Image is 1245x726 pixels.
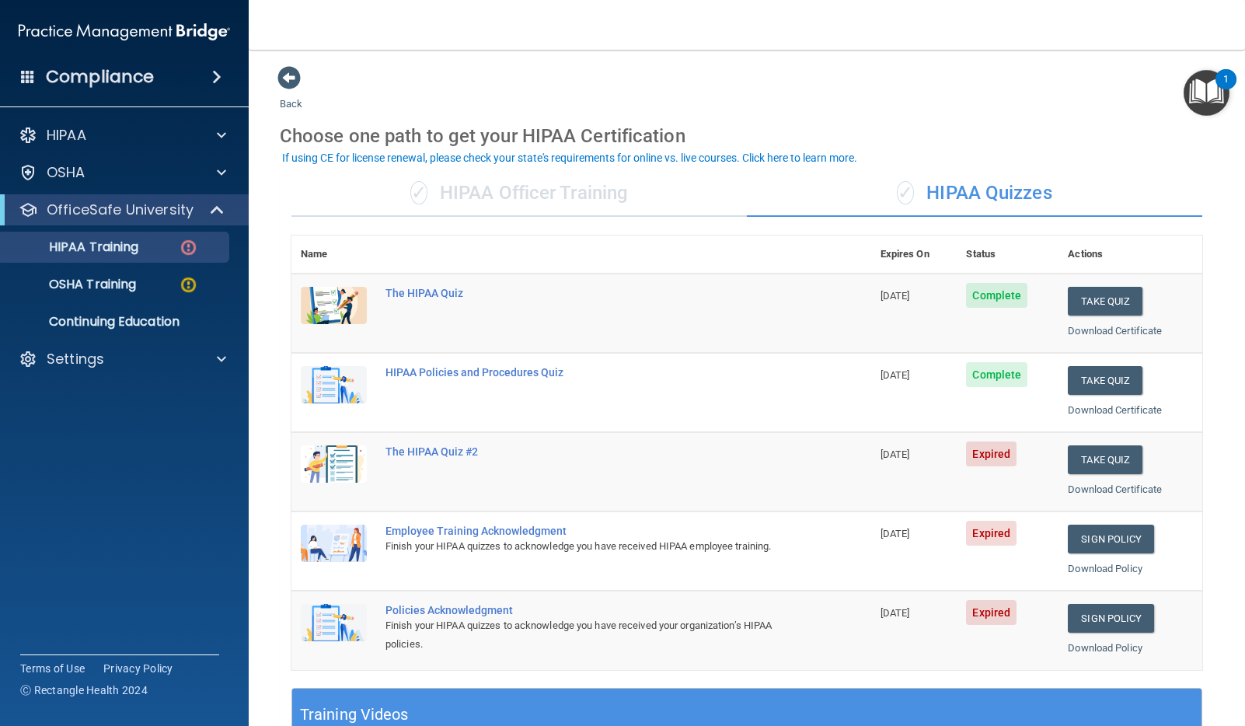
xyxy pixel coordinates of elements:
[385,366,793,379] div: HIPAA Policies and Procedures Quiz
[280,79,302,110] a: Back
[280,150,860,166] button: If using CE for license renewal, please check your state's requirements for online vs. live cours...
[1068,404,1162,416] a: Download Certificate
[10,314,222,330] p: Continuing Education
[957,236,1058,274] th: Status
[46,66,154,88] h4: Compliance
[1068,325,1162,337] a: Download Certificate
[1223,79,1229,99] div: 1
[1068,525,1154,553] a: Sign Policy
[1068,642,1142,654] a: Download Policy
[179,275,198,295] img: warning-circle.0cc9ac19.png
[1068,604,1154,633] a: Sign Policy
[966,521,1017,546] span: Expired
[19,16,230,47] img: PMB logo
[10,277,136,292] p: OSHA Training
[1058,236,1202,274] th: Actions
[282,152,857,163] div: If using CE for license renewal, please check your state's requirements for online vs. live cours...
[20,682,148,698] span: Ⓒ Rectangle Health 2024
[897,181,914,204] span: ✓
[291,236,376,274] th: Name
[966,442,1017,466] span: Expired
[291,170,747,217] div: HIPAA Officer Training
[410,181,427,204] span: ✓
[20,661,85,676] a: Terms of Use
[881,449,910,460] span: [DATE]
[47,163,85,182] p: OSHA
[881,369,910,381] span: [DATE]
[385,537,793,556] div: Finish your HIPAA quizzes to acknowledge you have received HIPAA employee training.
[966,600,1017,625] span: Expired
[103,661,173,676] a: Privacy Policy
[1068,366,1142,395] button: Take Quiz
[179,238,198,257] img: danger-circle.6113f641.png
[1068,483,1162,495] a: Download Certificate
[871,236,957,274] th: Expires On
[966,362,1027,387] span: Complete
[385,616,793,654] div: Finish your HIPAA quizzes to acknowledge you have received your organization’s HIPAA policies.
[1068,287,1142,316] button: Take Quiz
[747,170,1202,217] div: HIPAA Quizzes
[19,201,225,219] a: OfficeSafe University
[385,445,793,458] div: The HIPAA Quiz #2
[280,113,1214,159] div: Choose one path to get your HIPAA Certification
[19,163,226,182] a: OSHA
[385,604,793,616] div: Policies Acknowledgment
[47,201,194,219] p: OfficeSafe University
[881,528,910,539] span: [DATE]
[1068,445,1142,474] button: Take Quiz
[385,287,793,299] div: The HIPAA Quiz
[385,525,793,537] div: Employee Training Acknowledgment
[19,350,226,368] a: Settings
[19,126,226,145] a: HIPAA
[1184,70,1229,116] button: Open Resource Center, 1 new notification
[47,350,104,368] p: Settings
[881,290,910,302] span: [DATE]
[1068,563,1142,574] a: Download Policy
[10,239,138,255] p: HIPAA Training
[881,607,910,619] span: [DATE]
[966,283,1027,308] span: Complete
[47,126,86,145] p: HIPAA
